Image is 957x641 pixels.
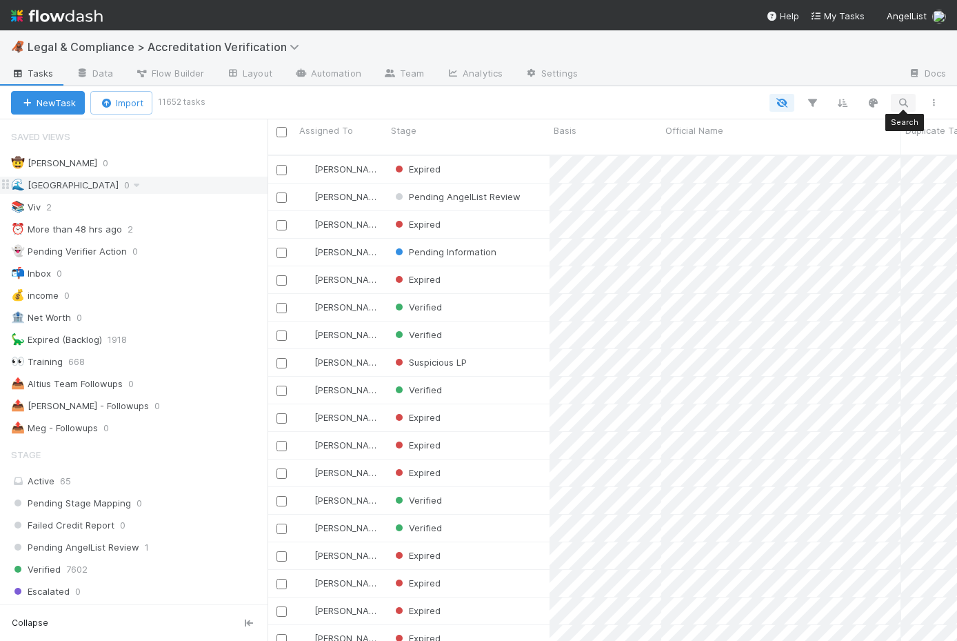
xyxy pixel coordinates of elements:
[11,287,59,304] div: income
[392,329,442,340] span: Verified
[57,265,76,282] span: 0
[11,199,41,216] div: Viv
[301,493,380,507] div: [PERSON_NAME]
[301,383,380,397] div: [PERSON_NAME]
[392,549,441,562] div: Expired
[392,493,442,507] div: Verified
[77,309,96,326] span: 0
[11,400,25,411] span: 📤
[301,300,380,314] div: [PERSON_NAME]
[314,495,384,506] span: [PERSON_NAME]
[11,422,25,433] span: 📤
[11,179,25,190] span: 🌊
[314,550,384,561] span: [PERSON_NAME]
[301,605,312,616] img: avatar_ec94f6e9-05c5-4d36-a6c8-d0cea77c3c29.png
[301,495,312,506] img: avatar_73a733c5-ce41-4a22-8c93-0dca612da21e.png
[301,274,312,285] img: avatar_7d83f73c-397d-4044-baf2-bb2da42e298f.png
[11,375,123,393] div: Altius Team Followups
[11,41,25,52] span: 🦧
[301,412,312,423] img: avatar_ec94f6e9-05c5-4d36-a6c8-d0cea77c3c29.png
[11,561,61,578] span: Verified
[276,607,287,617] input: Toggle Row Selected
[392,190,521,204] div: Pending AngelList Review
[11,355,25,367] span: 👀
[66,561,88,578] span: 7602
[11,177,119,194] div: [GEOGRAPHIC_DATA]
[276,193,287,203] input: Toggle Row Selected
[11,4,103,28] img: logo-inverted-e16ddd16eac7371096b0.svg
[392,357,467,368] span: Suspicious LP
[314,578,384,589] span: [PERSON_NAME]
[301,191,312,202] img: avatar_7d83f73c-397d-4044-baf2-bb2da42e298f.png
[554,124,576,137] span: Basis
[276,551,287,562] input: Toggle Row Selected
[392,576,441,590] div: Expired
[514,63,589,86] a: Settings
[301,578,312,589] img: avatar_7d83f73c-397d-4044-baf2-bb2da42e298f.png
[276,331,287,341] input: Toggle Row Selected
[276,275,287,286] input: Toggle Row Selected
[301,190,380,204] div: [PERSON_NAME]
[11,155,97,172] div: [PERSON_NAME]
[64,287,83,304] span: 0
[12,617,48,629] span: Collapse
[392,578,441,589] span: Expired
[124,177,143,194] span: 0
[301,521,380,535] div: [PERSON_NAME]
[276,165,287,175] input: Toggle Row Selected
[128,375,148,393] span: 0
[301,466,380,480] div: [PERSON_NAME]
[372,63,435,86] a: Team
[145,539,149,556] span: 1
[135,66,204,80] span: Flow Builder
[392,411,441,424] div: Expired
[392,522,442,533] span: Verified
[392,604,441,618] div: Expired
[301,246,312,257] img: avatar_7d83f73c-397d-4044-baf2-bb2da42e298f.png
[68,353,99,371] span: 668
[276,303,287,313] input: Toggle Row Selected
[276,496,287,506] input: Toggle Row Selected
[11,333,25,345] span: 🦕
[128,221,147,238] span: 2
[276,413,287,424] input: Toggle Row Selected
[391,124,416,137] span: Stage
[392,467,441,478] span: Expired
[665,124,723,137] span: Official Name
[301,302,312,313] img: avatar_73a733c5-ce41-4a22-8c93-0dca612da21e.png
[314,246,384,257] span: [PERSON_NAME]
[392,466,441,480] div: Expired
[276,358,287,368] input: Toggle Row Selected
[392,383,442,397] div: Verified
[314,274,384,285] span: [PERSON_NAME]
[932,10,946,23] img: avatar_ec94f6e9-05c5-4d36-a6c8-d0cea77c3c29.png
[283,63,372,86] a: Automation
[314,522,384,533] span: [PERSON_NAME]
[392,246,496,257] span: Pending Information
[314,329,384,340] span: [PERSON_NAME]
[314,384,384,395] span: [PERSON_NAME]
[276,248,287,258] input: Toggle Row Selected
[299,124,353,137] span: Assigned To
[810,10,865,21] span: My Tasks
[11,311,25,323] span: 🏦
[11,223,25,235] span: ⏰
[392,300,442,314] div: Verified
[11,243,127,260] div: Pending Verifier Action
[132,243,152,260] span: 0
[392,274,441,285] span: Expired
[103,420,123,437] span: 0
[301,217,380,231] div: [PERSON_NAME]
[314,191,384,202] span: [PERSON_NAME]
[392,273,441,286] div: Expired
[301,549,380,562] div: [PERSON_NAME]
[392,438,441,452] div: Expired
[301,411,380,424] div: [PERSON_NAME]
[392,245,496,259] div: Pending Information
[276,469,287,479] input: Toggle Row Selected
[314,467,384,478] span: [PERSON_NAME]
[11,157,25,168] span: 🤠
[897,63,957,86] a: Docs
[301,329,312,340] img: avatar_7d83f73c-397d-4044-baf2-bb2da42e298f.png
[314,164,384,175] span: [PERSON_NAME]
